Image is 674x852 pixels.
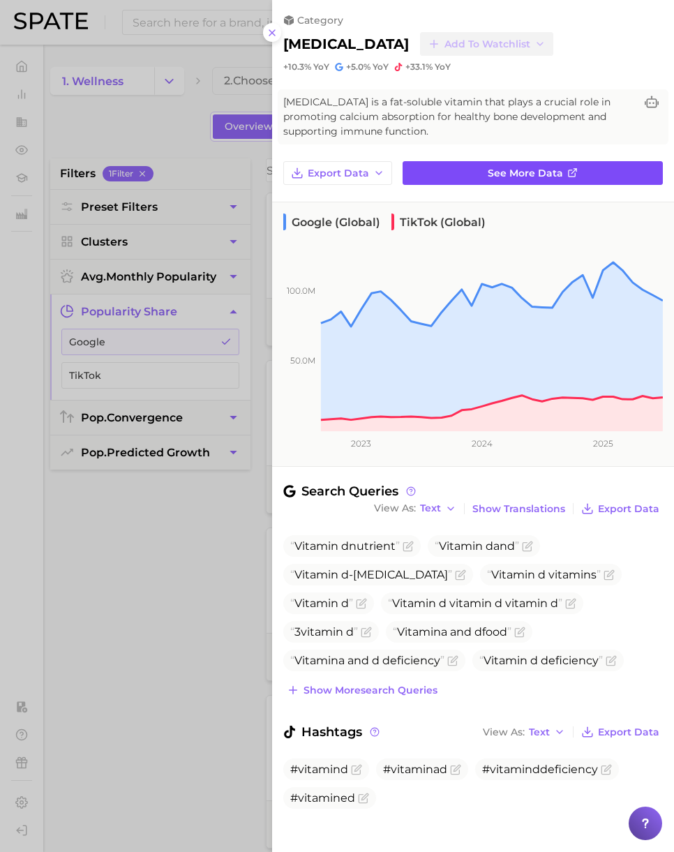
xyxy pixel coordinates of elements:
span: #vitamined [290,791,355,805]
span: YoY [435,61,451,73]
button: Flag as miscategorized or irrelevant [361,627,372,638]
button: Flag as miscategorized or irrelevant [403,541,414,552]
button: Flag as miscategorized or irrelevant [522,541,533,552]
span: Vitamin [392,597,436,610]
button: Flag as miscategorized or irrelevant [450,764,461,775]
span: an [435,539,519,553]
span: Vitamin [294,568,338,581]
span: Text [420,505,441,512]
button: Flag as miscategorized or irrelevant [358,793,369,804]
span: d [372,654,380,667]
span: Hashtags [283,722,382,742]
button: View AsText [370,500,460,518]
span: #vitamind [290,763,348,776]
span: +33.1% [405,61,433,72]
span: See more data [488,167,563,179]
button: Flag as miscategorized or irrelevant [514,627,525,638]
span: d [382,654,390,667]
span: Vitamin [397,625,441,638]
span: d [474,625,482,638]
span: Export Data [308,167,369,179]
button: Export Data [578,722,663,742]
button: Add to Watchlist [420,32,553,56]
button: Flag as miscategorized or irrelevant [565,598,576,609]
span: vitamin [548,568,591,581]
span: 3 [290,625,358,638]
span: Export Data [598,503,659,515]
span: d [551,597,558,610]
span: #vitaminddeficiency [482,763,598,776]
span: d [439,597,447,610]
span: d [500,625,507,638]
span: s [487,568,601,581]
span: View As [374,505,416,512]
span: d [530,654,538,667]
span: d [346,625,354,638]
span: d [541,654,548,667]
span: vitamin [301,625,343,638]
span: d [464,625,472,638]
tspan: 2025 [593,438,613,449]
span: vitamin [505,597,548,610]
button: View AsText [479,723,569,741]
span: Search Queries [283,484,418,499]
button: Export Data [578,499,663,518]
span: [MEDICAL_DATA] is a fat-soluble vitamin that plays a crucial role in promoting calcium absorption... [283,95,635,139]
span: d [341,539,349,553]
span: TikTok (Global) [391,214,486,230]
span: d [341,597,349,610]
button: Flag as miscategorized or irrelevant [601,764,612,775]
span: d [495,597,502,610]
span: d [538,568,546,581]
span: vitamin [449,597,492,610]
button: Flag as miscategorized or irrelevant [455,569,466,581]
span: Show more search queries [304,685,437,696]
span: YoY [313,61,329,73]
span: nutrient [290,539,400,553]
span: +10.3% [283,61,311,72]
span: eficiency [479,654,603,667]
button: Flag as miscategorized or irrelevant [351,764,362,775]
span: d [341,568,349,581]
span: Vitamin [294,539,338,553]
span: Text [529,728,550,736]
span: category [297,14,343,27]
button: Show Translations [469,500,569,518]
span: d [507,539,515,553]
span: YoY [373,61,389,73]
button: Flag as miscategorized or irrelevant [447,655,458,666]
tspan: 2024 [472,438,493,449]
span: d [361,654,369,667]
button: Flag as miscategorized or irrelevant [606,655,617,666]
span: Google (Global) [283,214,380,230]
tspan: 2023 [351,438,371,449]
span: d [486,539,493,553]
span: Vitamin [294,597,338,610]
span: #vitaminad [383,763,447,776]
h2: [MEDICAL_DATA] [283,36,409,52]
span: Vitamin [491,568,535,581]
span: Show Translations [472,503,565,515]
button: Export Data [283,161,392,185]
span: +5.0% [346,61,370,72]
span: View As [483,728,525,736]
span: Vitamin [439,539,483,553]
button: Flag as miscategorized or irrelevant [604,569,615,581]
button: Show moresearch queries [283,680,441,700]
span: Export Data [598,726,659,738]
span: Vitamin [484,654,527,667]
button: Flag as miscategorized or irrelevant [356,598,367,609]
span: Vitamin [294,654,338,667]
span: a an foo [393,625,511,638]
a: See more data [403,161,663,185]
span: -[MEDICAL_DATA] [290,568,452,581]
span: a an eficiency [290,654,444,667]
span: Add to Watchlist [444,38,530,50]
